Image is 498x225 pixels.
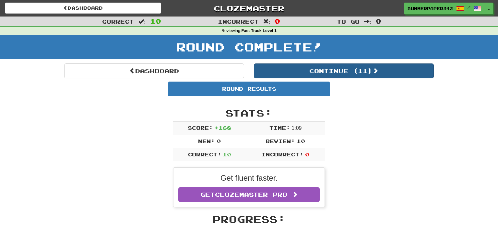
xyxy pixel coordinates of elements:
a: GetClozemaster Pro [178,187,320,202]
span: 10 [223,151,231,157]
span: Review: [266,138,295,144]
span: / [467,5,470,10]
h2: Progress: [173,214,325,224]
span: 0 [217,138,221,144]
span: Correct: [188,151,221,157]
strong: Fast Track Level 1 [242,28,277,33]
span: + 168 [214,125,231,131]
span: Correct [102,18,134,25]
a: SummerPaper343 / [404,3,485,14]
span: Incorrect: [261,151,303,157]
h1: Round Complete! [2,40,496,53]
a: Dashboard [5,3,161,14]
span: 0 [305,151,309,157]
span: 10 [150,17,161,25]
span: New: [198,138,215,144]
span: 0 [275,17,280,25]
span: : [364,19,371,24]
span: SummerPaper343 [408,6,453,11]
button: Continue (11) [254,63,434,78]
span: Incorrect [218,18,259,25]
span: : [138,19,146,24]
span: To go [337,18,360,25]
span: Clozemaster Pro [215,191,287,198]
div: Round Results [168,82,330,96]
a: Clozemaster [171,3,327,14]
span: 10 [297,138,305,144]
a: Dashboard [64,63,244,78]
span: Time: [269,125,290,131]
span: Score: [188,125,213,131]
span: 1 : 0 9 [291,125,302,131]
span: 0 [376,17,381,25]
span: : [263,19,270,24]
p: Get fluent faster. [178,173,320,184]
h2: Stats: [173,107,325,118]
